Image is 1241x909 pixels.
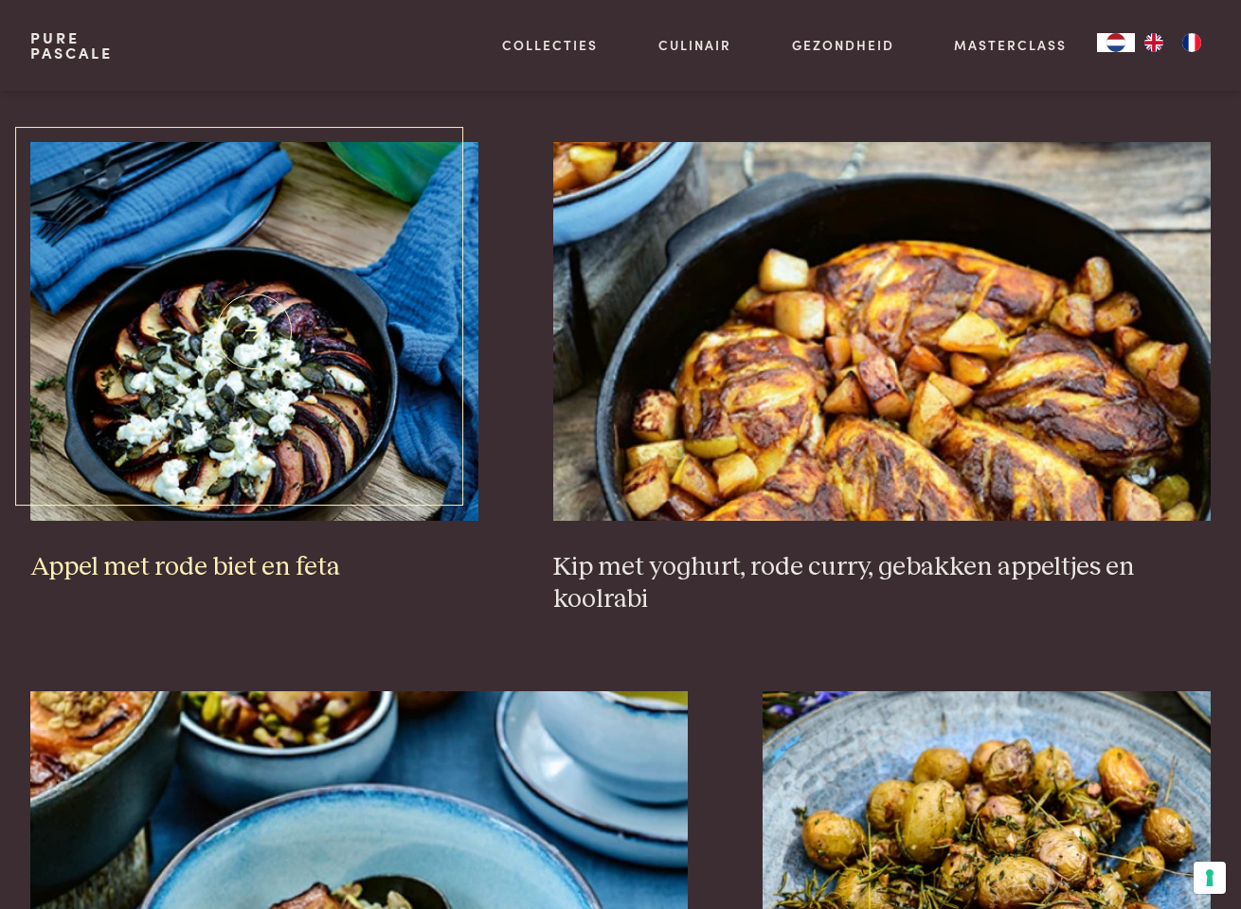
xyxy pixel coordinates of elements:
[1194,862,1226,894] button: Uw voorkeuren voor toestemming voor trackingtechnologieën
[954,35,1067,55] a: Masterclass
[1097,33,1211,52] aside: Language selected: Nederlands
[30,142,478,521] img: Appel met rode biet en feta
[1135,33,1211,52] ul: Language list
[502,35,598,55] a: Collecties
[553,551,1211,616] h3: Kip met yoghurt, rode curry, gebakken appeltjes en koolrabi
[553,142,1211,521] img: Kip met yoghurt, rode curry, gebakken appeltjes en koolrabi
[553,142,1211,616] a: Kip met yoghurt, rode curry, gebakken appeltjes en koolrabi Kip met yoghurt, rode curry, gebakken...
[30,551,478,584] h3: Appel met rode biet en feta
[792,35,894,55] a: Gezondheid
[1097,33,1135,52] div: Language
[1135,33,1173,52] a: EN
[30,142,478,583] a: Appel met rode biet en feta Appel met rode biet en feta
[1097,33,1135,52] a: NL
[30,30,113,61] a: PurePascale
[1173,33,1211,52] a: FR
[658,35,731,55] a: Culinair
